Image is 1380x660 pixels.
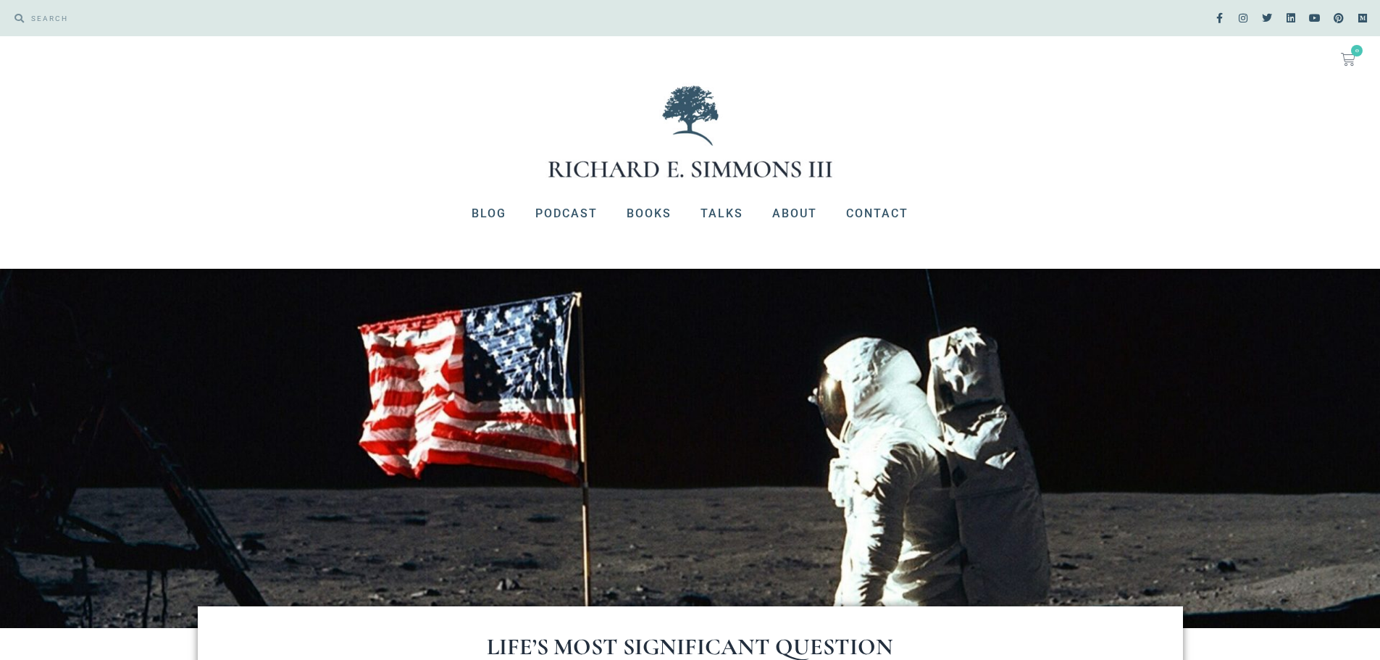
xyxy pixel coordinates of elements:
a: Books [612,195,686,233]
a: 0 [1323,43,1373,75]
h1: Life’s Most Significant Question [256,635,1125,659]
a: Contact [832,195,923,233]
a: Blog [457,195,521,233]
span: 0 [1351,45,1363,57]
a: Podcast [521,195,612,233]
a: About [758,195,832,233]
input: SEARCH [24,7,683,29]
a: Talks [686,195,758,233]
